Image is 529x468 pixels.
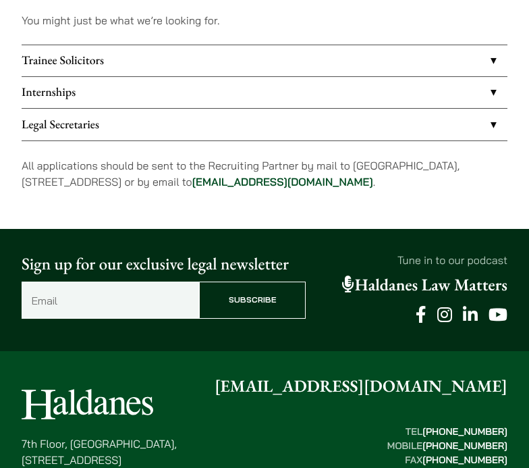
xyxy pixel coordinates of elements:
[22,45,507,76] a: Trainee Solicitors
[22,77,507,108] a: Internships
[22,436,177,468] p: 7th Floor, [GEOGRAPHIC_DATA], [STREET_ADDRESS]
[215,375,507,397] a: [EMAIL_ADDRESS][DOMAIN_NAME]
[22,109,507,140] a: Legal Secretaries
[422,440,507,452] mark: [PHONE_NUMBER]
[199,282,306,318] input: Subscribe
[422,425,507,438] mark: [PHONE_NUMBER]
[22,389,153,419] img: Logo of Haldanes
[342,274,507,296] a: Haldanes Law Matters
[22,252,306,277] p: Sign up for our exclusive legal newsletter
[22,12,507,28] p: You might just be what we’re looking for.
[22,282,199,318] input: Email
[192,175,373,188] a: [EMAIL_ADDRESS][DOMAIN_NAME]
[22,157,507,190] p: All applications should be sent to the Recruiting Partner by mail to [GEOGRAPHIC_DATA], [STREET_A...
[325,252,507,268] p: Tune in to our podcast
[422,454,507,466] mark: [PHONE_NUMBER]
